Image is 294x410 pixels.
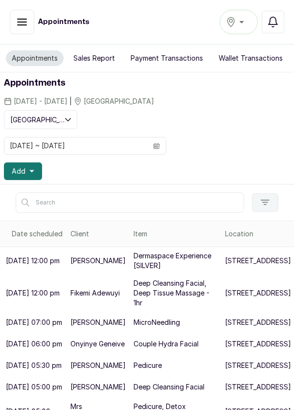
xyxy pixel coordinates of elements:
div: Date scheduled [12,229,63,239]
p: [STREET_ADDRESS] [225,256,291,266]
p: [DATE] 05:00 pm [6,382,62,392]
p: [PERSON_NAME] [70,256,126,266]
p: Pedicure [134,361,162,370]
span: Add [12,166,25,176]
svg: calendar [153,142,160,149]
p: [DATE] 05:30 pm [6,361,62,370]
div: Client [70,229,126,239]
p: [DATE] 06:00 pm [6,339,62,349]
p: [STREET_ADDRESS] [225,361,291,370]
button: Payment Transactions [125,50,209,66]
button: [GEOGRAPHIC_DATA] [4,110,77,129]
div: Location [225,229,291,239]
p: Deep Cleansing Facial [134,382,204,392]
span: [DATE] - [DATE] [14,96,68,106]
span: [GEOGRAPHIC_DATA] [10,114,65,125]
p: [STREET_ADDRESS] [225,339,291,349]
h1: Appointments [4,76,290,90]
p: [PERSON_NAME] [70,318,126,327]
p: Couple Hydra Facial [134,339,199,349]
input: Search [16,192,244,213]
p: [STREET_ADDRESS] [225,382,291,392]
h1: Appointments [38,17,90,27]
p: [STREET_ADDRESS] [225,288,291,298]
p: [PERSON_NAME] [70,361,126,370]
button: Wallet Transactions [213,50,289,66]
div: Item [134,229,217,239]
input: Select date [4,137,147,154]
button: Appointments [6,50,64,66]
button: Add [4,162,42,180]
p: Dermaspace Experience [SILVER] [134,251,217,271]
p: Fikemi Adewuyi [70,288,120,298]
p: [PERSON_NAME] [70,382,126,392]
p: [STREET_ADDRESS] [225,318,291,327]
span: | [69,96,72,106]
p: [DATE] 12:00 pm [6,288,60,298]
p: MicroNeedling [134,318,180,327]
p: [DATE] 07:00 pm [6,318,62,327]
button: Sales Report [68,50,121,66]
p: Deep Cleansing Facial, Deep Tissue Massage - 1hr [134,278,217,308]
span: [GEOGRAPHIC_DATA] [84,96,154,106]
p: Onyinye Geneive [70,339,125,349]
p: [DATE] 12:00 pm [6,256,60,266]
